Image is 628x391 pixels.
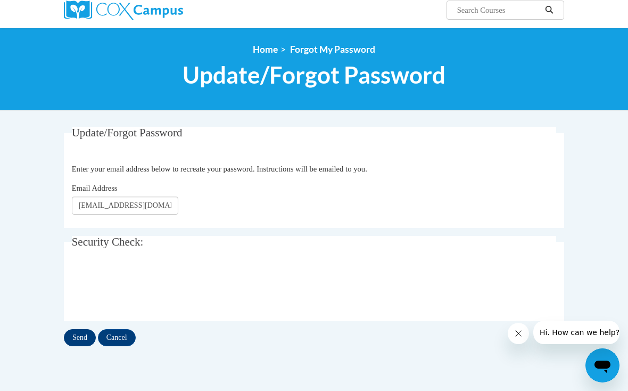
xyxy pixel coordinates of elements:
[183,61,445,89] span: Update/Forgot Password
[72,197,178,215] input: Email
[253,44,278,55] a: Home
[533,321,619,344] iframe: Message from company
[98,329,136,346] input: Cancel
[64,1,220,20] a: Cox Campus
[72,165,367,173] span: Enter your email address below to recreate your password. Instructions will be emailed to you.
[585,348,619,382] iframe: Button to launch messaging window
[64,1,183,20] img: Cox Campus
[541,4,557,17] button: Search
[456,4,541,17] input: Search Courses
[64,329,96,346] input: Send
[72,184,118,192] span: Email Address
[508,323,529,344] iframe: Close message
[72,126,183,139] span: Update/Forgot Password
[290,44,375,55] span: Forgot My Password
[72,266,234,308] iframe: reCAPTCHA
[72,235,144,248] span: Security Check:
